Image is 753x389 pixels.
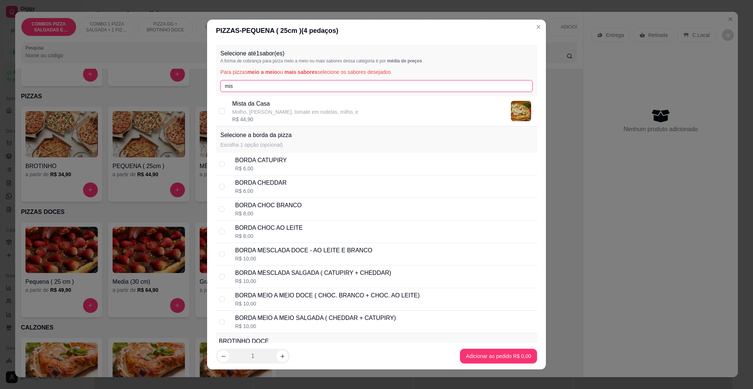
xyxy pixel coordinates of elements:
button: Close [533,21,544,33]
div: BORDA MEIO A MEIO SALGADA ( CHEDDAR + CATUPIRY) [235,314,396,323]
p: 1 [251,352,255,361]
div: BORDA MESCLADA SALGADA ( CATUPIRY + CHEDDAR) [235,269,391,277]
div: PIZZAS - PEQUENA ( 25cm ) ( 4 pedaços) [216,25,537,36]
div: BORDA MEIO A MEIO DOCE ( CHOC. BRANCO + CHOC. AO LEITE) [235,291,420,300]
div: BROTINHO DOCE [219,337,269,346]
p: Para pizzas ou selecione os sabores desejados [220,68,533,76]
p: A forma de cobrança para pizza meio a meio ou mais sabores dessa categoria é por [220,58,533,64]
div: R$ 10,00 [235,323,396,330]
p: Mista da Casa [232,99,358,108]
p: Escolha 1 opção (opcional) [220,141,292,149]
div: BORDA CATUPIRY [235,156,287,165]
div: BORDA CHOC AO LEITE [235,223,303,232]
span: meio a meio [247,69,277,75]
button: increase-product-quantity [276,350,288,362]
div: R$ 44,90 [232,116,358,123]
img: product-image [511,101,531,121]
div: R$ 6,00 [235,165,287,172]
button: decrease-product-quantity [217,350,229,362]
span: mais sabores [285,69,318,75]
div: BORDA MESCLADA DOCE - AO LEITE E BRANCO [235,246,372,255]
div: R$ 10,00 [235,300,420,307]
div: BORDA CHOC BRANCO [235,201,302,210]
div: R$ 10,00 [235,277,391,285]
span: média de preços [387,58,422,64]
div: R$ 8,00 [235,232,303,240]
p: Molho, [PERSON_NAME], tomate em rodelas, milho, e [232,108,358,116]
div: BORDA CHEDDAR [235,178,287,187]
input: Pesquise pelo nome do sabor [220,80,533,92]
div: R$ 10,00 [235,255,372,262]
div: Completo [507,341,534,350]
p: Selecione a borda da pizza [220,131,292,140]
div: R$ 6,00 [235,187,287,195]
div: R$ 8,00 [235,210,302,217]
p: Selecione até 1 sabor(es) [220,49,533,58]
button: Adicionar ao pedido R$ 0,00 [460,349,537,364]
